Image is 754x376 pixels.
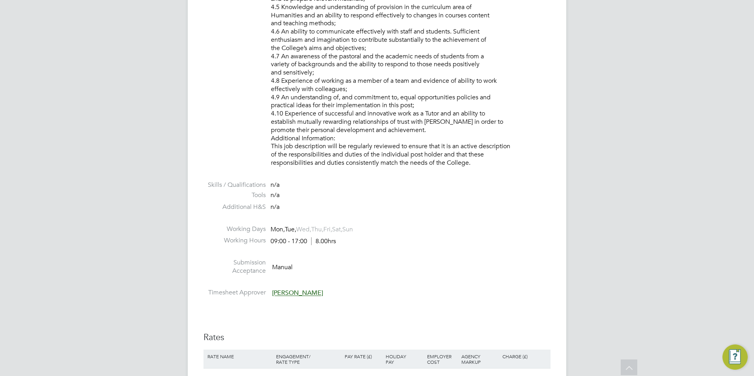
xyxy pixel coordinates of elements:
[274,350,343,369] div: Engagement/ Rate Type
[342,225,353,233] span: Sun
[722,344,748,370] button: Engage Resource Center
[203,259,266,275] label: Submission Acceptance
[203,191,266,199] label: Tools
[323,225,332,233] span: Fri,
[203,289,266,297] label: Timesheet Approver
[203,225,266,233] label: Working Days
[272,289,323,297] span: [PERSON_NAME]
[384,350,425,369] div: Holiday Pay
[272,263,293,271] span: Manual
[343,350,384,363] div: Pay Rate (£)
[203,332,551,343] h3: Rates
[271,191,280,199] span: n/a
[459,350,500,369] div: Agency Markup
[203,181,266,189] label: Skills / Qualifications
[271,237,336,246] div: 09:00 - 17:00
[203,203,266,211] label: Additional H&S
[311,225,323,233] span: Thu,
[425,350,459,369] div: Employer Cost
[271,203,280,211] span: n/a
[296,225,311,233] span: Wed,
[311,237,336,245] span: 8.00hrs
[203,236,266,245] label: Working Hours
[205,350,274,363] div: Rate Name
[500,350,549,363] div: Charge (£)
[271,181,280,189] span: n/a
[271,225,285,233] span: Mon,
[332,225,342,233] span: Sat,
[285,225,296,233] span: Tue,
